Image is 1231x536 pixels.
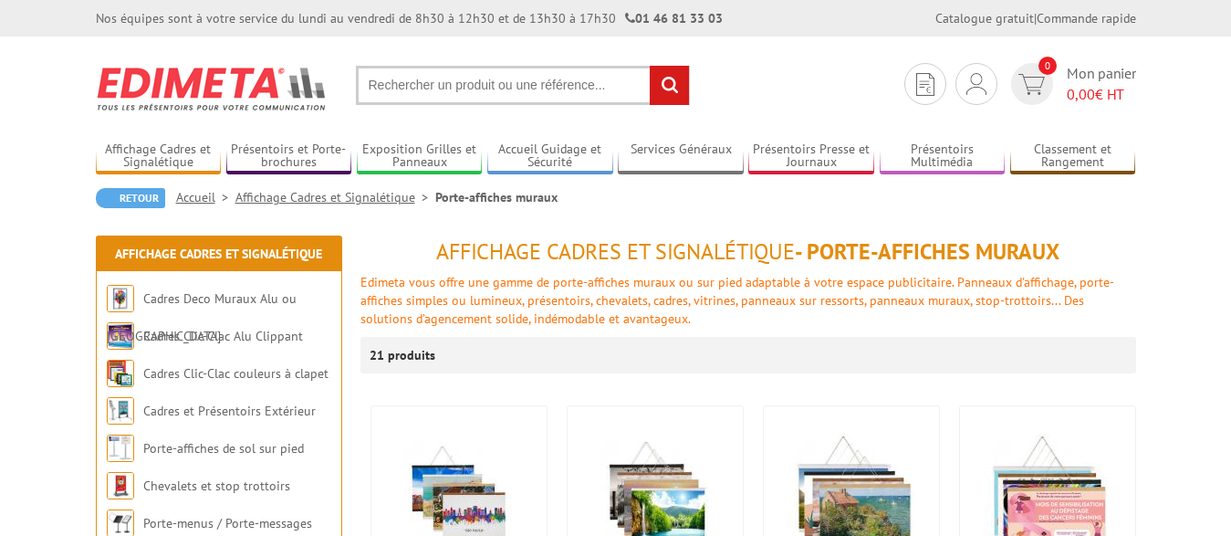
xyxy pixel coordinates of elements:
a: Accueil Guidage et Sécurité [487,142,613,172]
input: rechercher [650,66,689,105]
img: Cadres Clic-Clac couleurs à clapet [107,360,134,387]
font: Edimeta vous offre une gamme de porte-affiches muraux ou sur pied adaptable à votre espace public... [360,274,1114,327]
a: Exposition Grilles et Panneaux [357,142,483,172]
div: Nos équipes sont à votre service du lundi au vendredi de 8h30 à 12h30 et de 13h30 à 17h30 [96,9,723,27]
a: Présentoirs Presse et Journaux [748,142,874,172]
span: € HT [1067,84,1136,105]
a: Cadres Clic-Clac couleurs à clapet [143,365,329,382]
strong: 01 46 81 33 03 [625,10,723,26]
a: Catalogue gratuit [935,10,1034,26]
a: Classement et Rangement [1010,142,1136,172]
a: Cadres Deco Muraux Alu ou [GEOGRAPHIC_DATA] [107,290,297,344]
a: Accueil [176,189,235,205]
a: Cadres Clic-Clac Alu Clippant [143,328,303,344]
span: Affichage Cadres et Signalétique [436,237,795,266]
img: Chevalets et stop trottoirs [107,472,134,499]
img: devis rapide [916,73,934,96]
span: Mon panier [1067,63,1136,105]
a: Porte-affiches de sol sur pied [143,440,304,457]
div: | [935,9,1136,27]
a: Services Généraux [618,142,744,172]
img: Cadres et Présentoirs Extérieur [107,397,134,425]
a: devis rapide 0 Mon panier 0,00€ HT [1007,63,1136,105]
a: Présentoirs Multimédia [880,142,1006,172]
a: Affichage Cadres et Signalétique [235,189,435,205]
img: Edimeta [96,55,329,122]
input: Rechercher un produit ou une référence... [356,66,690,105]
a: Commande rapide [1037,10,1136,26]
a: Chevalets et stop trottoirs [143,478,290,494]
p: 21 produits [370,337,438,373]
a: Affichage Cadres et Signalétique [96,142,222,172]
li: Porte-affiches muraux [435,188,558,206]
a: Présentoirs et Porte-brochures [226,142,352,172]
img: Porte-affiches de sol sur pied [107,435,134,462]
a: Cadres et Présentoirs Extérieur [143,403,316,419]
a: Affichage Cadres et Signalétique [115,246,322,262]
span: 0 [1038,57,1057,75]
img: Cadres Deco Muraux Alu ou Bois [107,285,134,312]
img: devis rapide [966,73,986,95]
span: 0,00 [1067,85,1095,103]
img: devis rapide [1018,74,1045,95]
h1: - Porte-affiches muraux [360,240,1136,264]
a: Porte-menus / Porte-messages [143,515,312,531]
a: Retour [96,188,165,208]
